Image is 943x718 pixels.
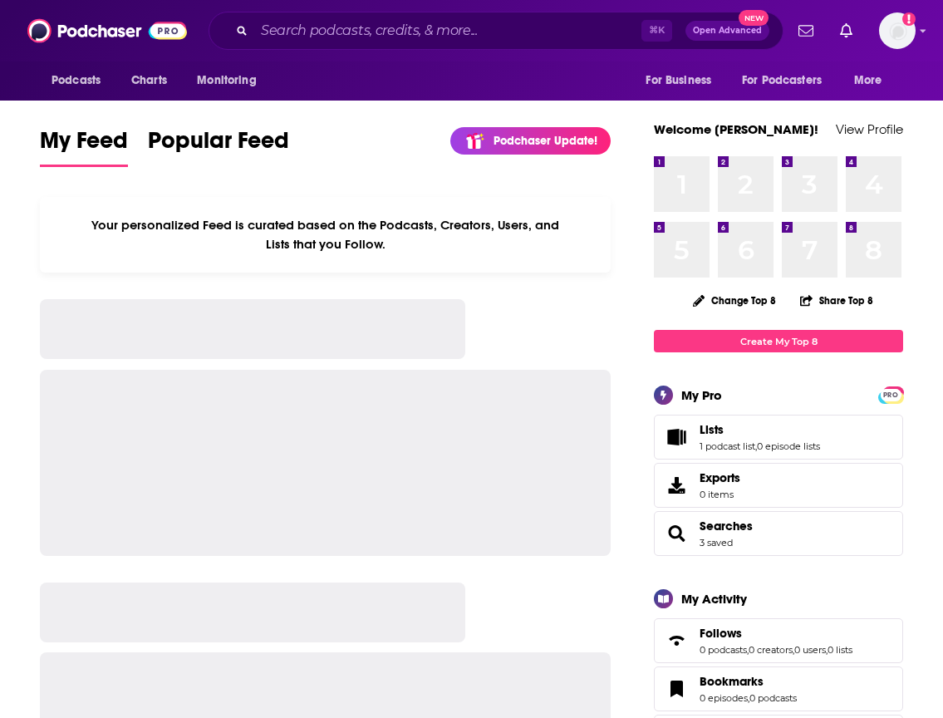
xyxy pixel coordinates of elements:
div: My Activity [681,591,747,607]
a: 0 creators [749,644,793,656]
button: Open AdvancedNew [685,21,769,41]
a: Welcome [PERSON_NAME]! [654,121,818,137]
span: More [854,69,882,92]
span: Popular Feed [148,126,289,165]
span: Bookmarks [654,666,903,711]
span: PRO [881,389,901,401]
span: , [755,440,757,452]
span: , [747,644,749,656]
span: For Podcasters [742,69,822,92]
span: Follows [700,626,742,641]
a: 1 podcast list [700,440,755,452]
a: 0 podcasts [749,692,797,704]
img: Podchaser - Follow, Share and Rate Podcasts [27,15,187,47]
span: Open Advanced [693,27,762,35]
span: , [793,644,794,656]
div: Your personalized Feed is curated based on the Podcasts, Creators, Users, and Lists that you Follow. [40,197,611,273]
a: View Profile [836,121,903,137]
button: open menu [842,65,903,96]
a: Bookmarks [660,677,693,701]
span: For Business [646,69,711,92]
span: Follows [654,618,903,663]
span: Logged in as Libby.Trese.TGI [879,12,916,49]
svg: Add a profile image [902,12,916,26]
span: Exports [660,474,693,497]
span: Exports [700,470,740,485]
span: Monitoring [197,69,256,92]
p: Podchaser Update! [494,134,597,148]
button: open menu [634,65,732,96]
button: open menu [731,65,846,96]
a: Charts [120,65,177,96]
a: My Feed [40,126,128,167]
button: Show profile menu [879,12,916,49]
span: Podcasts [52,69,101,92]
a: Bookmarks [700,674,797,689]
span: ⌘ K [641,20,672,42]
a: Follows [660,629,693,652]
button: Share Top 8 [799,284,874,317]
button: Change Top 8 [683,290,786,311]
span: Lists [654,415,903,460]
span: , [826,644,828,656]
button: open menu [40,65,122,96]
span: 0 items [700,489,740,500]
span: , [748,692,749,704]
span: My Feed [40,126,128,165]
a: 0 lists [828,644,852,656]
img: User Profile [879,12,916,49]
a: 0 episodes [700,692,748,704]
a: Follows [700,626,852,641]
a: Lists [660,425,693,449]
div: My Pro [681,387,722,403]
a: Create My Top 8 [654,330,903,352]
a: Popular Feed [148,126,289,167]
a: 0 episode lists [757,440,820,452]
a: Show notifications dropdown [833,17,859,45]
span: New [739,10,769,26]
span: Lists [700,422,724,437]
span: Searches [654,511,903,556]
a: 3 saved [700,537,733,548]
a: Lists [700,422,820,437]
input: Search podcasts, credits, & more... [254,17,641,44]
span: Charts [131,69,167,92]
span: Bookmarks [700,674,764,689]
a: Searches [700,519,753,534]
a: Exports [654,463,903,508]
div: Search podcasts, credits, & more... [209,12,783,50]
a: Show notifications dropdown [792,17,820,45]
button: open menu [185,65,277,96]
a: PRO [881,388,901,401]
a: 0 podcasts [700,644,747,656]
a: 0 users [794,644,826,656]
a: Searches [660,522,693,545]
